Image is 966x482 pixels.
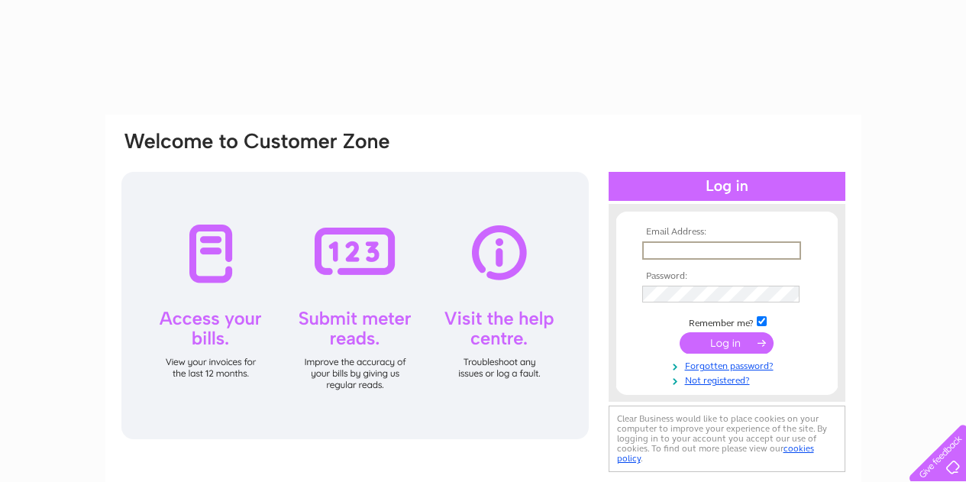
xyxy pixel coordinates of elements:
[617,443,814,464] a: cookies policy
[638,271,816,282] th: Password:
[642,372,816,387] a: Not registered?
[609,406,845,472] div: Clear Business would like to place cookies on your computer to improve your experience of the sit...
[638,227,816,238] th: Email Address:
[638,314,816,329] td: Remember me?
[642,357,816,372] a: Forgotten password?
[680,332,774,354] input: Submit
